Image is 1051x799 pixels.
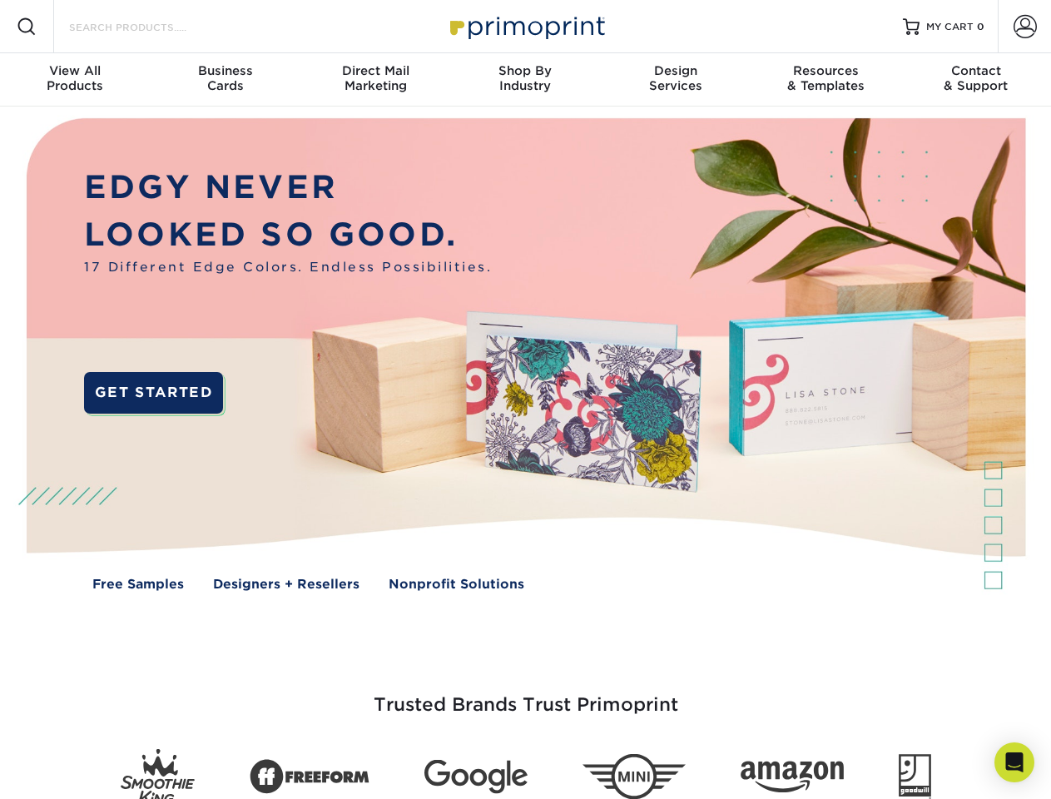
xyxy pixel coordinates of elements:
img: Google [424,760,528,794]
input: SEARCH PRODUCTS..... [67,17,230,37]
a: Designers + Resellers [213,575,359,594]
a: BusinessCards [150,53,300,107]
a: GET STARTED [84,372,223,414]
img: Primoprint [443,8,609,44]
div: Marketing [300,63,450,93]
div: & Templates [751,63,900,93]
a: Resources& Templates [751,53,900,107]
h3: Trusted Brands Trust Primoprint [39,654,1013,736]
div: Industry [450,63,600,93]
span: MY CART [926,20,974,34]
a: Free Samples [92,575,184,594]
div: Services [601,63,751,93]
span: Direct Mail [300,63,450,78]
span: Business [150,63,300,78]
a: Shop ByIndustry [450,53,600,107]
span: 0 [977,21,984,32]
div: Cards [150,63,300,93]
span: 17 Different Edge Colors. Endless Possibilities. [84,258,492,277]
span: Design [601,63,751,78]
img: Amazon [741,762,844,793]
a: Nonprofit Solutions [389,575,524,594]
img: Goodwill [899,754,931,799]
span: Resources [751,63,900,78]
span: Shop By [450,63,600,78]
span: Contact [901,63,1051,78]
p: LOOKED SO GOOD. [84,211,492,259]
p: EDGY NEVER [84,164,492,211]
a: Direct MailMarketing [300,53,450,107]
a: DesignServices [601,53,751,107]
div: Open Intercom Messenger [994,742,1034,782]
div: & Support [901,63,1051,93]
a: Contact& Support [901,53,1051,107]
